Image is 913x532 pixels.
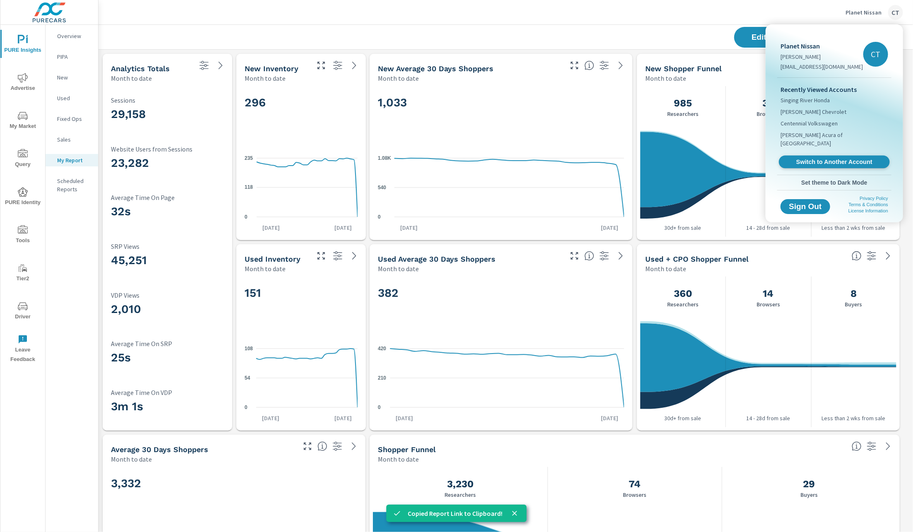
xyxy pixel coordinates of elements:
[781,199,830,214] button: Sign Out
[781,108,846,116] span: [PERSON_NAME] Chevrolet
[848,208,888,213] a: License Information
[781,63,863,71] p: [EMAIL_ADDRESS][DOMAIN_NAME]
[860,196,888,201] a: Privacy Policy
[781,131,888,147] span: [PERSON_NAME] Acura of [GEOGRAPHIC_DATA]
[783,158,885,166] span: Switch to Another Account
[781,53,863,61] p: [PERSON_NAME]
[777,175,891,190] button: Set theme to Dark Mode
[781,96,830,104] span: Singing River Honda
[781,119,838,128] span: Centennial Volkswagen
[781,84,888,94] p: Recently Viewed Accounts
[781,41,863,51] p: Planet Nissan
[849,202,888,207] a: Terms & Conditions
[779,156,890,169] a: Switch to Another Account
[863,42,888,67] div: CT
[781,179,888,186] span: Set theme to Dark Mode
[787,203,824,210] span: Sign Out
